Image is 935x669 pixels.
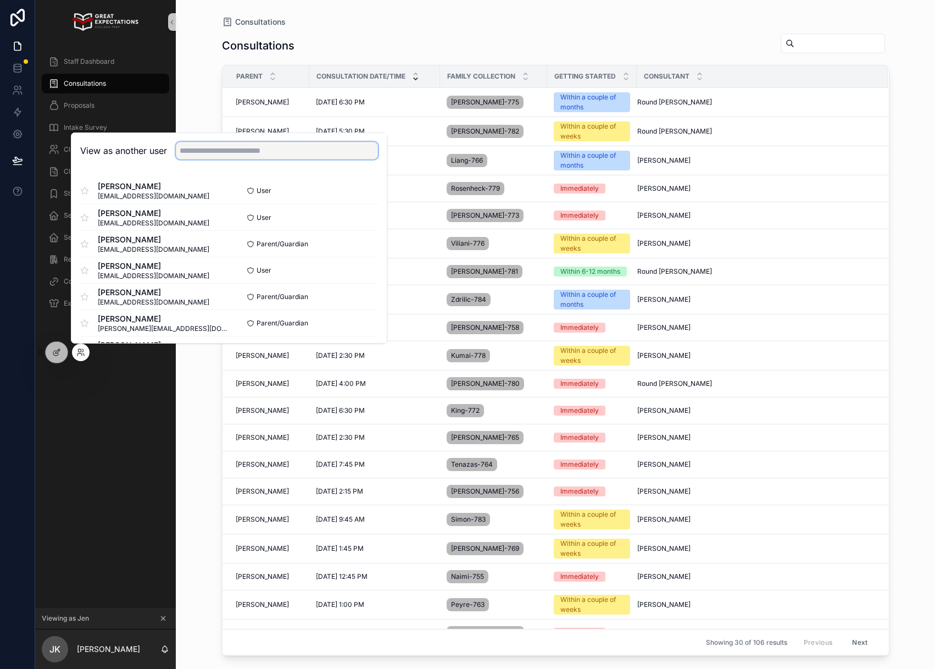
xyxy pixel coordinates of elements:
a: Clients (Staff) [42,162,169,181]
span: [DATE] 2:30 PM [316,433,365,442]
span: [PERSON_NAME] [637,239,691,248]
span: [PERSON_NAME] [637,572,691,581]
a: Immediately [554,628,630,638]
div: Immediately [560,628,599,638]
span: Parent [236,72,263,81]
a: Student Milestones (Staff) [42,184,169,203]
span: [DATE] 6:30 PM [316,98,365,107]
span: Round [PERSON_NAME] [637,98,712,107]
a: Within a couple of weeks [554,346,630,366]
a: [PERSON_NAME] [236,351,303,360]
a: Tenazas-764 [447,456,541,473]
a: [PERSON_NAME] [236,572,303,581]
span: [PERSON_NAME]-765 [451,433,519,442]
a: [PERSON_NAME] [637,406,875,415]
span: [DATE] 6:30 PM [316,406,365,415]
a: [PERSON_NAME] [637,515,875,524]
a: [DATE] 2:30 PM [316,433,433,442]
a: [DATE] 1:00 PM [316,600,433,609]
a: [PERSON_NAME]-775 [447,93,541,111]
span: Simon-783 [451,515,486,524]
a: [PERSON_NAME]-765 [447,429,541,446]
span: [PERSON_NAME]-780 [451,379,520,388]
span: JK [49,643,60,656]
a: [PERSON_NAME]-782 [447,123,541,140]
span: [DATE] 9:45 AM [316,515,365,524]
div: Within a couple of weeks [560,539,624,559]
a: [PERSON_NAME] [637,628,875,637]
a: [PERSON_NAME] [637,572,875,581]
span: [PERSON_NAME] [98,181,209,192]
a: Immediately [554,211,630,220]
span: [PERSON_NAME]-782 [451,127,519,136]
span: Naimi-755 [451,572,484,581]
a: [PERSON_NAME]-769 [447,540,541,557]
span: User [257,266,271,275]
span: [PERSON_NAME] [236,98,289,107]
span: [PERSON_NAME]-775 [451,98,519,107]
a: [PERSON_NAME] [637,600,875,609]
span: [EMAIL_ADDRESS][DOMAIN_NAME] [98,192,209,201]
a: Within a couple of weeks [554,595,630,615]
span: [EMAIL_ADDRESS][DOMAIN_NAME] [98,219,209,228]
a: Session Reports (Staff) [42,228,169,247]
a: Within a couple of weeks [554,234,630,253]
span: [DATE] 7:45 PM [316,460,365,469]
a: Immediately [554,406,630,416]
a: Round [PERSON_NAME] [637,127,875,136]
span: [DATE] 1:00 PM [316,600,364,609]
span: [DATE] 1:45 PM [316,544,364,553]
a: [PERSON_NAME] [637,323,875,332]
div: Immediately [560,572,599,582]
div: Within a couple of weeks [560,346,624,366]
a: Kumai-778 [447,347,541,364]
a: Immediately [554,184,630,193]
a: [PERSON_NAME]-770 [447,624,541,642]
a: [PERSON_NAME] [236,433,303,442]
a: [PERSON_NAME] [236,379,303,388]
span: Round [PERSON_NAME] [637,267,712,276]
span: [PERSON_NAME] [98,340,209,351]
span: [DATE] 4:00 PM [316,379,366,388]
a: Requested Materials (Staff) [42,250,169,269]
div: Within a couple of weeks [560,234,624,253]
a: [PERSON_NAME] [236,515,303,524]
a: [DATE] 6:30 PM [316,406,433,415]
span: [PERSON_NAME] [637,433,691,442]
a: [PERSON_NAME] [236,98,303,107]
a: Immediately [554,486,630,496]
a: [PERSON_NAME]-758 [447,319,541,336]
span: User [257,213,271,222]
a: [PERSON_NAME] [236,600,303,609]
a: CounselMore [42,272,169,291]
span: Family collection [447,72,515,81]
div: scrollable content [35,44,176,328]
span: [PERSON_NAME]-781 [451,267,518,276]
span: Parent/Guardian [257,292,308,301]
span: [PERSON_NAME] [637,628,691,637]
span: King-772 [451,406,480,415]
div: Immediately [560,211,599,220]
a: Immediately [554,433,630,443]
span: [PERSON_NAME] [236,433,289,442]
a: Within a couple of months [554,151,630,170]
span: [PERSON_NAME] [236,544,289,553]
span: [PERSON_NAME] [98,208,209,219]
a: Consultations [222,16,286,27]
span: [DATE] 5:30 PM [316,127,365,136]
a: [PERSON_NAME] [236,628,303,637]
span: Clients (All) [64,145,99,154]
span: Kumai-778 [451,351,486,360]
a: [DATE] 12:45 PM [316,572,433,581]
span: [PERSON_NAME] [236,379,289,388]
a: [PERSON_NAME] [236,460,303,469]
span: [EMAIL_ADDRESS][DOMAIN_NAME] [98,245,209,254]
a: Immediately [554,460,630,469]
div: Immediately [560,460,599,469]
p: [PERSON_NAME] [77,644,140,655]
a: Within 6-12 months [554,267,630,277]
a: Staff Dashboard [42,52,169,71]
a: [PERSON_NAME] [637,295,875,304]
span: [PERSON_NAME] [236,628,289,637]
a: [PERSON_NAME] [637,184,875,193]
